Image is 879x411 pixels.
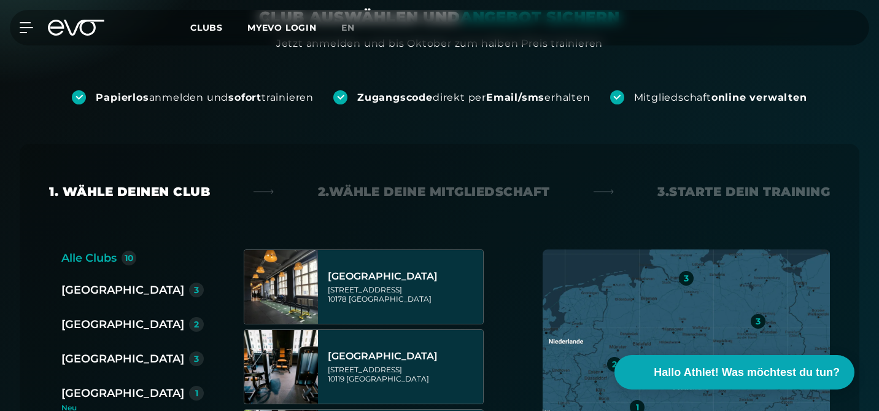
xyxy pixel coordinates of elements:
div: 3. Starte dein Training [657,183,830,200]
div: 2 [612,360,617,369]
div: [GEOGRAPHIC_DATA] [61,350,184,367]
div: 10 [125,254,134,262]
div: [STREET_ADDRESS] 10178 [GEOGRAPHIC_DATA] [328,285,479,303]
a: MYEVO LOGIN [247,22,317,33]
div: [GEOGRAPHIC_DATA] [61,281,184,299]
strong: online verwalten [711,92,807,103]
a: Clubs [190,22,247,33]
div: Alle Clubs [61,249,117,267]
div: 3 [684,274,689,283]
div: 3 [194,354,199,363]
div: [GEOGRAPHIC_DATA] [328,350,479,362]
span: Clubs [190,22,223,33]
div: 2. Wähle deine Mitgliedschaft [318,183,550,200]
div: 1 [195,389,198,397]
strong: Email/sms [486,92,544,103]
strong: Papierlos [96,92,149,103]
div: 1. Wähle deinen Club [49,183,210,200]
div: [GEOGRAPHIC_DATA] [328,270,479,283]
div: 3 [194,286,199,294]
div: Mitgliedschaft [634,91,807,104]
div: [GEOGRAPHIC_DATA] [61,316,184,333]
strong: Zugangscode [357,92,433,103]
strong: sofort [228,92,261,103]
div: [GEOGRAPHIC_DATA] [61,385,184,402]
img: Berlin Alexanderplatz [244,250,318,324]
button: Hallo Athlet! Was möchtest du tun? [614,355,854,389]
img: Berlin Rosenthaler Platz [244,330,318,404]
div: [STREET_ADDRESS] 10119 [GEOGRAPHIC_DATA] [328,365,479,383]
a: en [341,21,370,35]
div: anmelden und trainieren [96,91,314,104]
div: 3 [756,317,761,326]
span: en [341,22,355,33]
div: 2 [194,320,199,329]
span: Hallo Athlet! Was möchtest du tun? [654,364,840,381]
div: direkt per erhalten [357,91,590,104]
